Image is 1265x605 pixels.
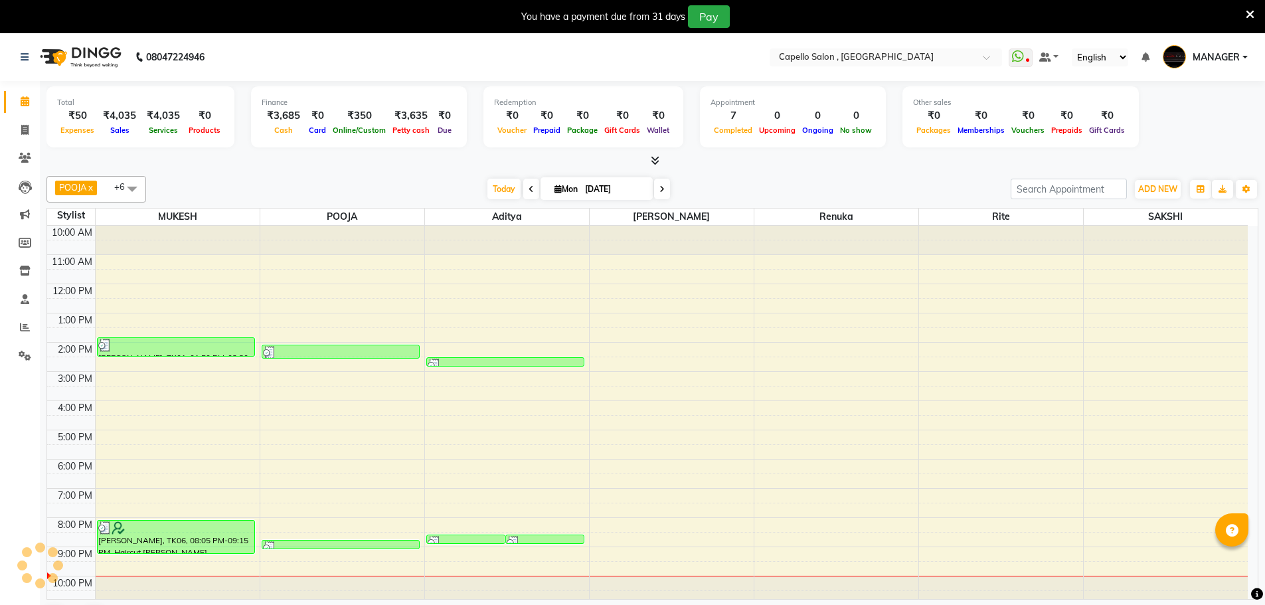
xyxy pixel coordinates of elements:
span: Cash [271,126,296,135]
span: Online/Custom [329,126,389,135]
span: rite [919,209,1083,225]
span: Expenses [57,126,98,135]
div: 2:00 PM [55,343,95,357]
div: 3:00 PM [55,372,95,386]
img: MANAGER [1163,45,1186,68]
span: Wallet [643,126,673,135]
span: Due [434,126,455,135]
span: Today [487,179,521,199]
div: abhishek, TK04, 08:35 PM-08:55 PM, Haircut [427,535,505,543]
span: Vouchers [1008,126,1048,135]
span: Prepaids [1048,126,1086,135]
span: Upcoming [756,126,799,135]
button: ADD NEW [1135,180,1181,199]
div: ₹0 [913,108,954,124]
div: You have a payment due from 31 days [521,10,685,24]
span: ADD NEW [1138,184,1177,194]
div: 12:00 PM [50,284,95,298]
div: ₹3,685 [262,108,305,124]
div: 1:00 PM [55,313,95,327]
a: x [87,182,93,193]
div: ₹4,035 [141,108,185,124]
iframe: chat widget [1209,552,1252,592]
div: ₹0 [433,108,456,124]
div: ₹0 [305,108,329,124]
input: 2025-09-01 [581,179,647,199]
span: Card [305,126,329,135]
div: [PERSON_NAME], TK01, 01:50 PM-02:30 PM, Haircut,Face D-Tan [98,338,255,356]
span: aditya [425,209,589,225]
span: MANAGER [1193,50,1240,64]
img: logo [34,39,125,76]
div: 7:00 PM [55,489,95,503]
span: Completed [711,126,756,135]
span: Memberships [954,126,1008,135]
div: Redemption [494,97,673,108]
div: 11:00 AM [49,255,95,269]
div: ₹0 [1086,108,1128,124]
span: Services [145,126,181,135]
span: Prepaid [530,126,564,135]
span: Package [564,126,601,135]
div: ₹0 [954,108,1008,124]
span: Voucher [494,126,530,135]
span: Petty cash [389,126,433,135]
div: ₹350 [329,108,389,124]
div: 8:00 PM [55,518,95,532]
div: Stylist [47,209,95,222]
span: Packages [913,126,954,135]
span: SAKSHI [1084,209,1248,225]
div: 7 [711,108,756,124]
span: Products [185,126,224,135]
div: [PERSON_NAME], TK06, 08:05 PM-09:15 PM, Haircut,[PERSON_NAME] Trim/Shave,Face D-Tan [98,521,255,553]
span: No show [837,126,875,135]
span: Sales [107,126,133,135]
div: ₹50 [57,108,98,124]
div: 6:00 PM [55,460,95,474]
div: 9:00 PM [55,547,95,561]
div: [PERSON_NAME], TK01, 02:30 PM-02:50 PM, Haircut [427,358,584,366]
div: ₹0 [1008,108,1048,124]
div: rashmi, TK02, 02:05 PM-02:35 PM, Eyebrows (F),[GEOGRAPHIC_DATA],Forehead [262,345,420,358]
span: MUKESH [96,209,260,225]
div: ₹3,635 [389,108,433,124]
div: Finance [262,97,456,108]
div: ₹0 [643,108,673,124]
span: [PERSON_NAME] [590,209,754,225]
div: [PERSON_NAME], TK03, 08:35 PM-08:55 PM, Haircut [506,535,584,543]
span: POOJA [260,209,424,225]
div: ₹0 [185,108,224,124]
div: 0 [756,108,799,124]
span: Mon [551,184,581,194]
div: ₹0 [530,108,564,124]
div: ₹0 [601,108,643,124]
span: Gift Cards [601,126,643,135]
input: Search Appointment [1011,179,1127,199]
div: ₹0 [1048,108,1086,124]
div: 0 [837,108,875,124]
div: 4:00 PM [55,401,95,415]
b: 08047224946 [146,39,205,76]
div: ₹0 [564,108,601,124]
div: ₹0 [494,108,530,124]
div: 5:00 PM [55,430,95,444]
button: Pay [688,5,730,28]
span: Renuka [754,209,918,225]
div: 10:00 AM [49,226,95,240]
span: Gift Cards [1086,126,1128,135]
div: [PERSON_NAME], TK05, 08:45 PM-08:55 PM, Eyebrows (F) [262,541,420,549]
div: Appointment [711,97,875,108]
div: Total [57,97,224,108]
div: 10:00 PM [50,576,95,590]
span: Ongoing [799,126,837,135]
span: POOJA [59,182,87,193]
div: Other sales [913,97,1128,108]
div: ₹4,035 [98,108,141,124]
div: 0 [799,108,837,124]
span: +6 [114,181,135,192]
